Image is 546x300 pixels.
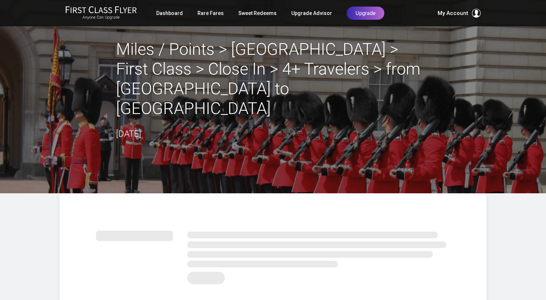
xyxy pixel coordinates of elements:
[291,7,332,20] a: Upgrade Advisor
[116,39,430,118] h2: Miles / Points > [GEOGRAPHIC_DATA] > First Class > Close In > 4+ Travelers > from [GEOGRAPHIC_DAT...
[65,6,137,14] img: First Class Flyer
[238,7,277,20] a: Sweet Redeems
[116,129,141,139] time: [DATE]
[197,7,224,20] a: Rare Fares
[96,223,450,289] img: summary.svg
[65,15,137,20] small: Anyone Can Upgrade
[156,7,183,20] a: Dashboard
[347,7,384,20] a: Upgrade
[438,9,468,18] span: My Account
[438,9,481,18] button: My Account
[65,6,137,20] a: First Class FlyerAnyone Can Upgrade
